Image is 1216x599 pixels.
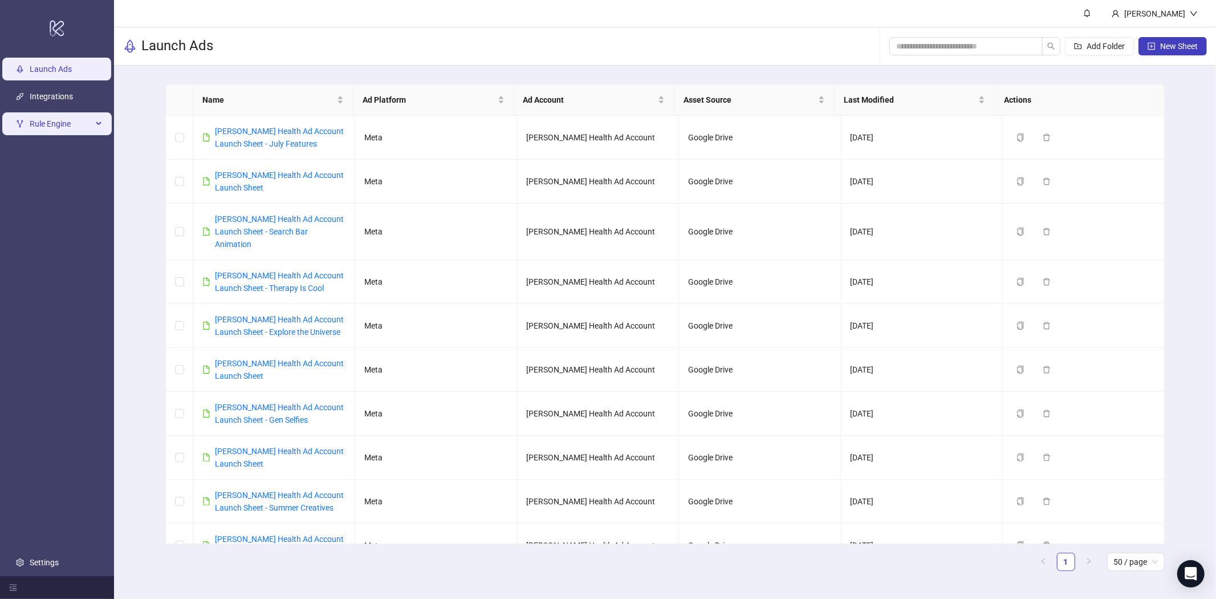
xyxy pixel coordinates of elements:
td: [DATE] [841,116,1003,160]
td: Meta [355,392,517,436]
span: delete [1043,454,1051,462]
span: Ad Account [523,94,656,106]
td: Google Drive [679,436,841,480]
span: Asset Source [684,94,816,106]
span: file [202,228,210,236]
button: Add Folder [1065,37,1134,55]
td: Google Drive [679,524,841,568]
td: [DATE] [841,348,1003,392]
span: copy [1016,454,1024,462]
span: file [202,133,210,141]
a: [PERSON_NAME] Health Ad Account Launch Sheet - Gen Selfies [215,403,344,424]
td: [DATE] [841,436,1003,480]
th: Actions [995,84,1155,116]
th: Asset Source [674,84,835,116]
th: Ad Platform [353,84,514,116]
span: copy [1016,410,1024,418]
td: Meta [355,304,517,348]
td: Meta [355,204,517,260]
td: [DATE] [841,480,1003,524]
span: delete [1043,366,1051,374]
span: copy [1016,497,1024,505]
td: Google Drive [679,348,841,392]
span: fork [16,120,24,128]
a: [PERSON_NAME] Health Ad Account Launch Sheet - Explore the Universe [215,315,344,337]
li: Previous Page [1034,553,1052,571]
a: Integrations [30,92,73,101]
td: Google Drive [679,204,841,260]
td: Google Drive [679,392,841,436]
a: [PERSON_NAME] Health Ad Account Launch Sheet - Summer Creatives [215,491,344,512]
span: Rule Engine [30,112,92,135]
a: 1 [1058,553,1075,570]
span: file [202,410,210,418]
td: Google Drive [679,480,841,524]
span: left [1040,558,1047,565]
span: file [202,541,210,549]
span: user [1112,10,1120,18]
span: copy [1016,177,1024,185]
span: delete [1043,228,1051,236]
span: delete [1043,133,1051,141]
span: down [1190,10,1198,18]
span: delete [1043,322,1051,330]
a: [PERSON_NAME] Health Ad Account Launch Sheet - Search Bar Animation [215,214,344,249]
span: copy [1016,278,1024,286]
span: delete [1043,541,1051,549]
span: file [202,177,210,185]
td: Meta [355,116,517,160]
span: New Sheet [1160,42,1198,51]
span: copy [1016,133,1024,141]
a: Settings [30,558,59,567]
a: [PERSON_NAME] Health Ad Account Launch Sheet - July Features [215,127,344,148]
td: Meta [355,348,517,392]
div: Page Size [1107,553,1165,571]
button: left [1034,553,1052,571]
td: Meta [355,260,517,304]
span: copy [1016,228,1024,236]
span: rocket [123,39,137,53]
span: file [202,454,210,462]
td: [DATE] [841,524,1003,568]
td: Meta [355,524,517,568]
td: [PERSON_NAME] Health Ad Account [517,392,679,436]
td: [PERSON_NAME] Health Ad Account [517,348,679,392]
td: Meta [355,480,517,524]
span: copy [1016,366,1024,374]
button: right [1080,553,1098,571]
td: [PERSON_NAME] Health Ad Account [517,116,679,160]
a: [PERSON_NAME] Health Ad Account Launch Sheet - Therapy Is Cool [215,271,344,293]
td: Meta [355,160,517,204]
h3: Launch Ads [141,37,213,55]
th: Ad Account [514,84,674,116]
li: Next Page [1080,553,1098,571]
span: delete [1043,278,1051,286]
span: delete [1043,177,1051,185]
a: [PERSON_NAME] Health Ad Account Launch Sheet - UK Videos [215,535,344,556]
span: search [1047,42,1055,50]
span: plus-square [1148,42,1156,50]
td: Google Drive [679,160,841,204]
a: [PERSON_NAME] Health Ad Account Launch Sheet [215,171,344,192]
td: [DATE] [841,204,1003,260]
td: [DATE] [841,392,1003,436]
span: Add Folder [1087,42,1125,51]
a: Launch Ads [30,64,72,74]
a: [PERSON_NAME] Health Ad Account Launch Sheet [215,447,344,468]
th: Name [193,84,353,116]
span: delete [1043,497,1051,505]
th: Last Modified [835,84,995,116]
span: 50 / page [1114,553,1158,570]
td: [PERSON_NAME] Health Ad Account [517,260,679,304]
td: [PERSON_NAME] Health Ad Account [517,160,679,204]
span: bell [1083,9,1091,17]
td: Meta [355,436,517,480]
td: Google Drive [679,260,841,304]
span: copy [1016,541,1024,549]
span: file [202,278,210,286]
td: [DATE] [841,160,1003,204]
div: Open Intercom Messenger [1177,560,1205,588]
span: file [202,322,210,330]
li: 1 [1057,553,1075,571]
td: [PERSON_NAME] Health Ad Account [517,304,679,348]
